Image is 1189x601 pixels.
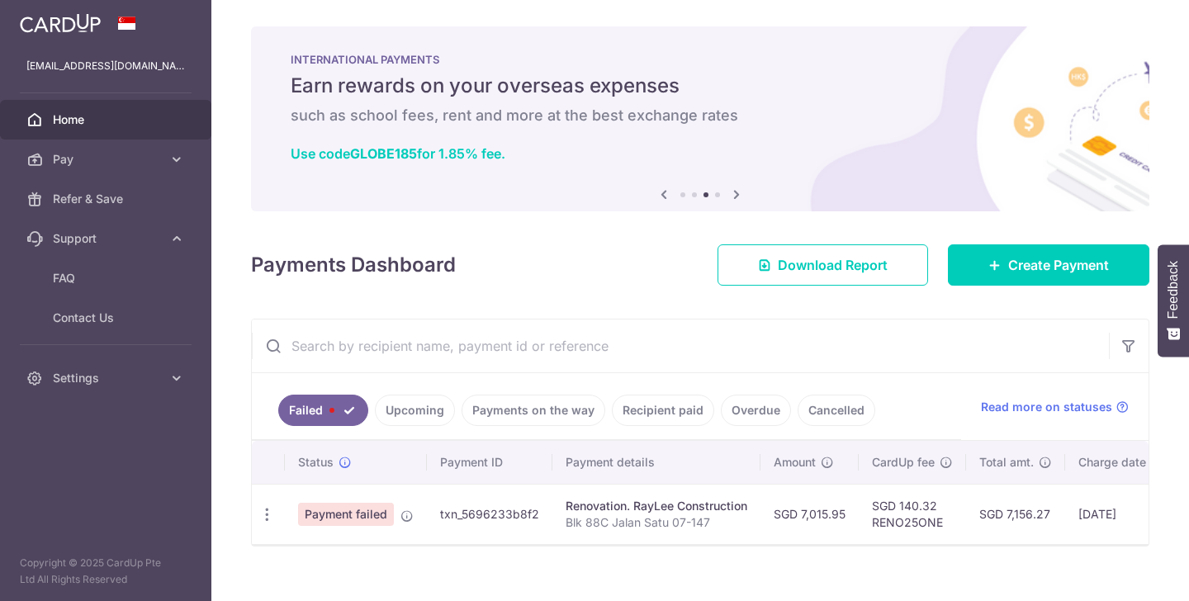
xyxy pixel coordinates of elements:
span: FAQ [53,270,162,286]
a: Download Report [718,244,928,286]
button: Feedback - Show survey [1158,244,1189,357]
span: Total amt. [979,454,1034,471]
span: Settings [53,370,162,386]
span: CardUp fee [872,454,935,471]
th: Payment details [552,441,760,484]
th: Payment ID [427,441,552,484]
p: [EMAIL_ADDRESS][DOMAIN_NAME] [26,58,185,74]
h5: Earn rewards on your overseas expenses [291,73,1110,99]
a: Use codeGLOBE185for 1.85% fee. [291,145,505,162]
span: Contact Us [53,310,162,326]
td: SGD 7,015.95 [760,484,859,544]
span: Pay [53,151,162,168]
a: Upcoming [375,395,455,426]
a: Create Payment [948,244,1149,286]
a: Overdue [721,395,791,426]
h4: Payments Dashboard [251,250,456,280]
span: Charge date [1078,454,1146,471]
span: Amount [774,454,816,471]
img: International Payment Banner [251,26,1149,211]
span: Read more on statuses [981,399,1112,415]
a: Payments on the way [462,395,605,426]
a: Failed [278,395,368,426]
input: Search by recipient name, payment id or reference [252,319,1109,372]
span: Create Payment [1008,255,1109,275]
p: INTERNATIONAL PAYMENTS [291,53,1110,66]
img: CardUp [20,13,101,33]
span: Download Report [778,255,888,275]
a: Recipient paid [612,395,714,426]
h6: such as school fees, rent and more at the best exchange rates [291,106,1110,125]
span: Payment failed [298,503,394,526]
p: Blk 88C Jalan Satu 07-147 [566,514,747,531]
span: Feedback [1166,261,1181,319]
a: Read more on statuses [981,399,1129,415]
iframe: Opens a widget where you can find more information [1082,551,1172,593]
span: Refer & Save [53,191,162,207]
a: Cancelled [798,395,875,426]
td: [DATE] [1065,484,1177,544]
td: txn_5696233b8f2 [427,484,552,544]
td: SGD 7,156.27 [966,484,1065,544]
td: SGD 140.32 RENO25ONE [859,484,966,544]
div: Renovation. RayLee Construction [566,498,747,514]
span: Home [53,111,162,128]
span: Support [53,230,162,247]
span: Status [298,454,334,471]
b: GLOBE185 [350,145,417,162]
